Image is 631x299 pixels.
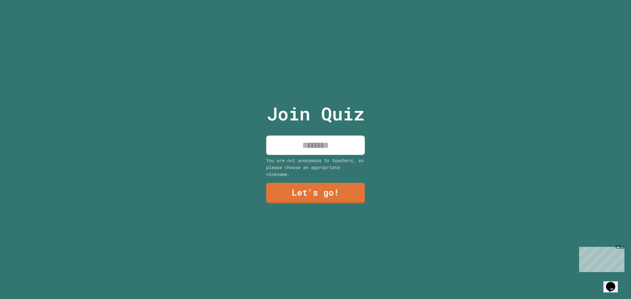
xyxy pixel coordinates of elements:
[3,3,45,42] div: Chat with us now!Close
[267,100,364,127] p: Join Quiz
[266,183,365,203] a: Let's go!
[576,244,624,272] iframe: chat widget
[266,157,365,178] div: You are not anonymous to teachers, so please choose an appropriate nickname.
[603,273,624,292] iframe: chat widget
